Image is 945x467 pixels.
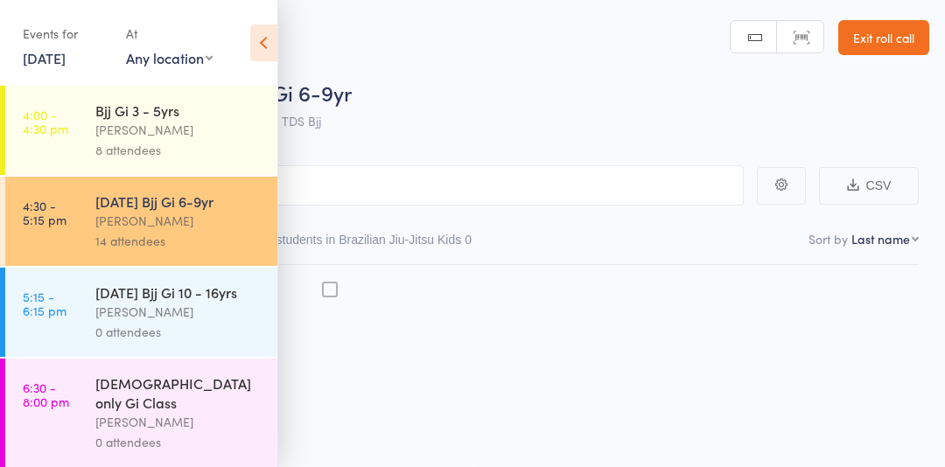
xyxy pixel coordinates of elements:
[126,48,213,67] div: Any location
[95,412,262,432] div: [PERSON_NAME]
[95,282,262,302] div: [DATE] Bjj Gi 10 - 16yrs
[23,289,66,317] time: 5:15 - 6:15 pm
[95,322,262,342] div: 0 attendees
[95,192,262,211] div: [DATE] Bjj Gi 6-9yr
[23,19,108,48] div: Events for
[242,224,472,264] button: Other students in Brazilian Jiu-Jitsu Kids0
[95,120,262,140] div: [PERSON_NAME]
[819,167,919,205] button: CSV
[95,432,262,452] div: 0 attendees
[5,177,277,266] a: 4:30 -5:15 pm[DATE] Bjj Gi 6-9yr[PERSON_NAME]14 attendees
[95,231,262,251] div: 14 attendees
[5,86,277,175] a: 4:00 -4:30 pmBjj Gi 3 - 5yrs[PERSON_NAME]8 attendees
[95,211,262,231] div: [PERSON_NAME]
[23,48,66,67] a: [DATE]
[95,140,262,160] div: 8 attendees
[26,165,744,206] input: Search by name
[23,199,66,227] time: 4:30 - 5:15 pm
[23,380,69,408] time: 6:30 - 8:00 pm
[838,20,929,55] a: Exit roll call
[282,112,321,129] span: TDS Bjj
[808,230,848,247] label: Sort by
[95,373,262,412] div: [DEMOGRAPHIC_DATA] only Gi Class
[23,108,68,136] time: 4:00 - 4:30 pm
[5,359,277,467] a: 6:30 -8:00 pm[DEMOGRAPHIC_DATA] only Gi Class[PERSON_NAME]0 attendees
[95,101,262,120] div: Bjj Gi 3 - 5yrs
[5,268,277,357] a: 5:15 -6:15 pm[DATE] Bjj Gi 10 - 16yrs[PERSON_NAME]0 attendees
[851,230,910,247] div: Last name
[465,233,472,247] div: 0
[126,19,213,48] div: At
[95,302,262,322] div: [PERSON_NAME]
